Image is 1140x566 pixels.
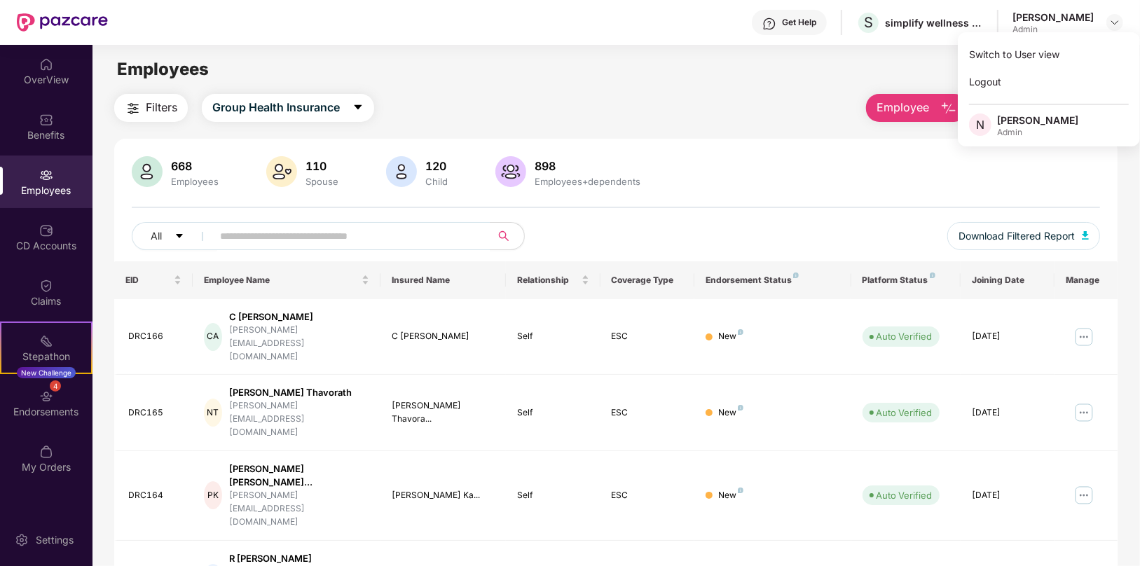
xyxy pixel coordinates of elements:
[762,17,776,31] img: svg+xml;base64,PHN2ZyBpZD0iSGVscC0zMngzMiIgeG1sbnM9Imh0dHA6Ly93d3cudzMub3JnLzIwMDAvc3ZnIiB3aWR0aD...
[959,228,1075,244] span: Download Filtered Report
[39,223,53,237] img: svg+xml;base64,PHN2ZyBpZD0iQ0RfQWNjb3VudHMiIGRhdGEtbmFtZT0iQ0QgQWNjb3VudHMiIHhtbG5zPSJodHRwOi8vd3...
[782,17,816,28] div: Get Help
[303,159,341,173] div: 110
[151,228,162,244] span: All
[947,222,1100,250] button: Download Filtered Report
[940,100,957,117] img: svg+xml;base64,PHN2ZyB4bWxucz0iaHR0cDovL3d3dy53My5vcmcvMjAwMC9zdmciIHhtbG5zOnhsaW5rPSJodHRwOi8vd3...
[1073,401,1095,424] img: manageButton
[490,230,517,242] span: search
[517,330,589,343] div: Self
[930,272,935,278] img: svg+xml;base64,PHN2ZyB4bWxucz0iaHR0cDovL3d3dy53My5vcmcvMjAwMC9zdmciIHdpZHRoPSI4IiBoZWlnaHQ9IjgiIH...
[229,552,369,565] div: R [PERSON_NAME]
[961,261,1055,299] th: Joining Date
[877,99,929,116] span: Employee
[39,168,53,182] img: svg+xml;base64,PHN2ZyBpZD0iRW1wbG95ZWVzIiB4bWxucz0iaHR0cDovL3d3dy53My5vcmcvMjAwMC9zdmciIHdpZHRoPS...
[204,275,359,286] span: Employee Name
[202,94,374,122] button: Group Health Insurancecaret-down
[495,156,526,187] img: svg+xml;base64,PHN2ZyB4bWxucz0iaHR0cDovL3d3dy53My5vcmcvMjAwMC9zdmciIHhtbG5zOnhsaW5rPSJodHRwOi8vd3...
[39,389,53,403] img: svg+xml;base64,PHN2ZyBpZD0iRW5kb3JzZW1lbnRzIiB4bWxucz0iaHR0cDovL3d3dy53My5vcmcvMjAwMC9zdmciIHdpZH...
[864,14,873,31] span: S
[997,113,1078,127] div: [PERSON_NAME]
[1082,231,1089,240] img: svg+xml;base64,PHN2ZyB4bWxucz0iaHR0cDovL3d3dy53My5vcmcvMjAwMC9zdmciIHhtbG5zOnhsaW5rPSJodHRwOi8vd3...
[1073,484,1095,506] img: manageButton
[352,102,364,114] span: caret-down
[392,399,495,426] div: [PERSON_NAME] Thavora...
[15,533,29,547] img: svg+xml;base64,PHN2ZyBpZD0iU2V0dGluZy0yMHgyMCIgeG1sbnM9Imh0dHA6Ly93d3cudzMub3JnLzIwMDAvc3ZnIiB3aW...
[1012,24,1094,35] div: Admin
[517,275,578,286] span: Relationship
[972,406,1043,420] div: [DATE]
[128,489,181,502] div: DRC164
[114,94,188,122] button: Filters
[380,261,506,299] th: Insured Name
[738,488,743,493] img: svg+xml;base64,PHN2ZyB4bWxucz0iaHR0cDovL3d3dy53My5vcmcvMjAwMC9zdmciIHdpZHRoPSI4IiBoZWlnaHQ9IjgiIH...
[117,59,209,79] span: Employees
[174,231,184,242] span: caret-down
[39,57,53,71] img: svg+xml;base64,PHN2ZyBpZD0iSG9tZSIgeG1sbnM9Imh0dHA6Ly93d3cudzMub3JnLzIwMDAvc3ZnIiB3aWR0aD0iMjAiIG...
[863,275,950,286] div: Platform Status
[532,159,643,173] div: 898
[1109,17,1120,28] img: svg+xml;base64,PHN2ZyBpZD0iRHJvcGRvd24tMzJ4MzIiIHhtbG5zPSJodHRwOi8vd3d3LnczLm9yZy8yMDAwL3N2ZyIgd2...
[168,176,221,187] div: Employees
[866,94,968,122] button: Employee
[612,406,683,420] div: ESC
[532,176,643,187] div: Employees+dependents
[266,156,297,187] img: svg+xml;base64,PHN2ZyB4bWxucz0iaHR0cDovL3d3dy53My5vcmcvMjAwMC9zdmciIHhtbG5zOnhsaW5rPSJodHRwOi8vd3...
[706,275,840,286] div: Endorsement Status
[1012,11,1094,24] div: [PERSON_NAME]
[229,386,369,399] div: [PERSON_NAME] Thavorath
[128,406,181,420] div: DRC165
[39,113,53,127] img: svg+xml;base64,PHN2ZyBpZD0iQmVuZWZpdHMiIHhtbG5zPSJodHRwOi8vd3d3LnczLm9yZy8yMDAwL3N2ZyIgd2lkdGg9Ij...
[600,261,694,299] th: Coverage Type
[718,330,743,343] div: New
[738,405,743,410] img: svg+xml;base64,PHN2ZyB4bWxucz0iaHR0cDovL3d3dy53My5vcmcvMjAwMC9zdmciIHdpZHRoPSI4IiBoZWlnaHQ9IjgiIH...
[229,489,369,529] div: [PERSON_NAME][EMAIL_ADDRESS][DOMAIN_NAME]
[877,488,933,502] div: Auto Verified
[506,261,600,299] th: Relationship
[168,159,221,173] div: 668
[386,156,417,187] img: svg+xml;base64,PHN2ZyB4bWxucz0iaHR0cDovL3d3dy53My5vcmcvMjAwMC9zdmciIHhtbG5zOnhsaW5rPSJodHRwOi8vd3...
[193,261,380,299] th: Employee Name
[1,350,91,364] div: Stepathon
[146,99,177,116] span: Filters
[958,41,1140,68] div: Switch to User view
[229,462,369,489] div: [PERSON_NAME] [PERSON_NAME]...
[877,329,933,343] div: Auto Verified
[718,406,743,420] div: New
[793,272,799,278] img: svg+xml;base64,PHN2ZyB4bWxucz0iaHR0cDovL3d3dy53My5vcmcvMjAwMC9zdmciIHdpZHRoPSI4IiBoZWlnaHQ9IjgiIH...
[125,275,171,286] span: EID
[976,116,984,133] span: N
[718,489,743,502] div: New
[39,445,53,459] img: svg+xml;base64,PHN2ZyBpZD0iTXlfT3JkZXJzIiBkYXRhLW5hbWU9Ik15IE9yZGVycyIgeG1sbnM9Imh0dHA6Ly93d3cudz...
[972,330,1043,343] div: [DATE]
[517,489,589,502] div: Self
[212,99,340,116] span: Group Health Insurance
[738,329,743,335] img: svg+xml;base64,PHN2ZyB4bWxucz0iaHR0cDovL3d3dy53My5vcmcvMjAwMC9zdmciIHdpZHRoPSI4IiBoZWlnaHQ9IjgiIH...
[204,323,222,351] div: CA
[229,399,369,439] div: [PERSON_NAME][EMAIL_ADDRESS][DOMAIN_NAME]
[132,156,163,187] img: svg+xml;base64,PHN2ZyB4bWxucz0iaHR0cDovL3d3dy53My5vcmcvMjAwMC9zdmciIHhtbG5zOnhsaW5rPSJodHRwOi8vd3...
[125,100,142,117] img: svg+xml;base64,PHN2ZyB4bWxucz0iaHR0cDovL3d3dy53My5vcmcvMjAwMC9zdmciIHdpZHRoPSIyNCIgaGVpZ2h0PSIyNC...
[32,533,78,547] div: Settings
[392,489,495,502] div: [PERSON_NAME] Ka...
[114,261,193,299] th: EID
[204,481,222,509] div: PK
[303,176,341,187] div: Spouse
[1073,326,1095,348] img: manageButton
[877,406,933,420] div: Auto Verified
[423,176,451,187] div: Child
[958,68,1140,95] div: Logout
[229,324,369,364] div: [PERSON_NAME][EMAIL_ADDRESS][DOMAIN_NAME]
[517,406,589,420] div: Self
[39,334,53,348] img: svg+xml;base64,PHN2ZyB4bWxucz0iaHR0cDovL3d3dy53My5vcmcvMjAwMC9zdmciIHdpZHRoPSIyMSIgaGVpZ2h0PSIyMC...
[392,330,495,343] div: C [PERSON_NAME]
[132,222,217,250] button: Allcaret-down
[885,16,983,29] div: simplify wellness india private limited
[50,380,61,392] div: 4
[229,310,369,324] div: C [PERSON_NAME]
[612,489,683,502] div: ESC
[612,330,683,343] div: ESC
[490,222,525,250] button: search
[972,489,1043,502] div: [DATE]
[997,127,1078,138] div: Admin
